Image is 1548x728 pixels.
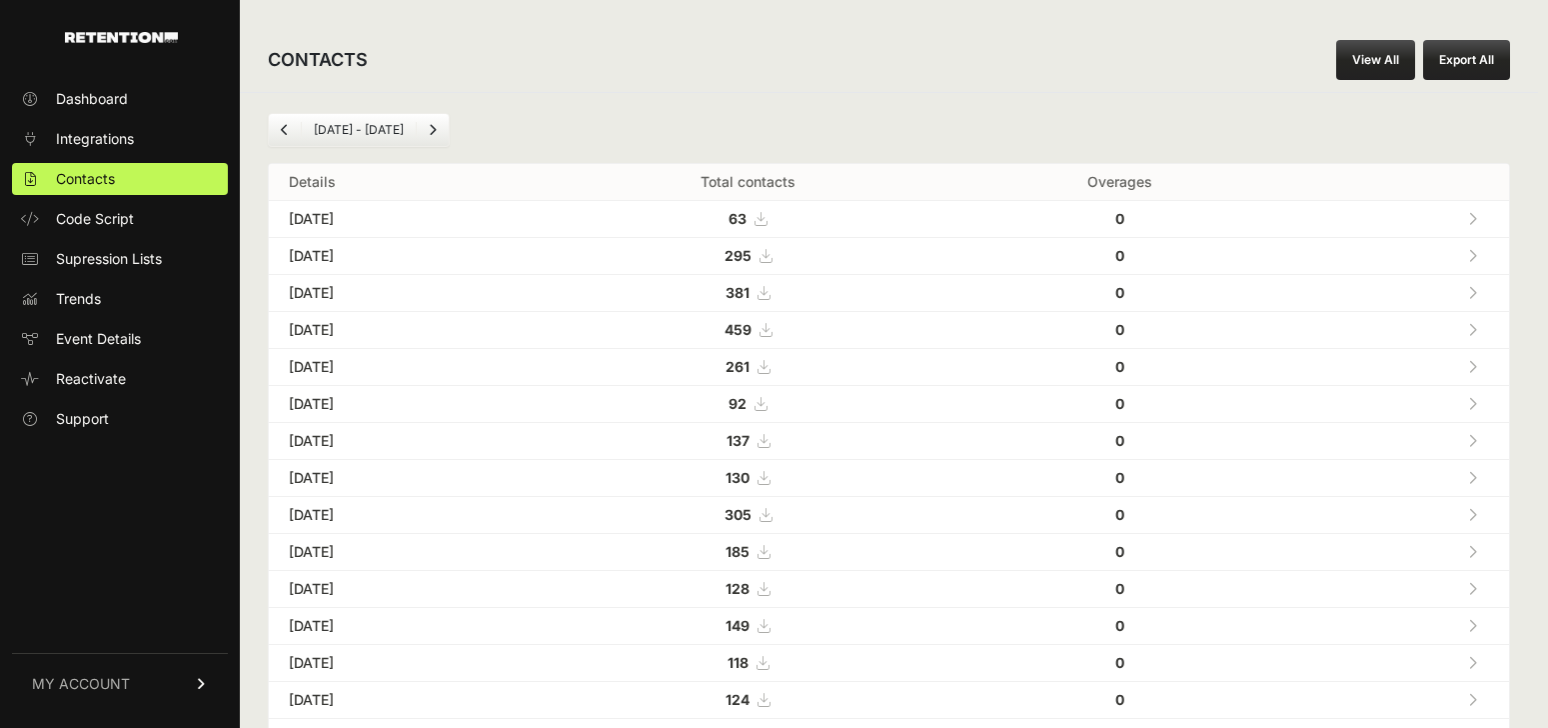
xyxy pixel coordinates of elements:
[269,608,539,645] td: [DATE]
[726,543,750,560] strong: 185
[269,534,539,571] td: [DATE]
[56,409,109,429] span: Support
[725,247,772,264] a: 295
[726,284,750,301] strong: 381
[1115,432,1124,449] strong: 0
[726,358,770,375] a: 261
[1423,40,1510,80] button: Export All
[56,129,134,149] span: Integrations
[725,321,752,338] strong: 459
[269,645,539,682] td: [DATE]
[725,506,752,523] strong: 305
[1115,210,1124,227] strong: 0
[269,423,539,460] td: [DATE]
[269,275,539,312] td: [DATE]
[269,114,301,146] a: Previous
[1115,543,1124,560] strong: 0
[417,114,449,146] a: Next
[32,674,130,694] span: MY ACCOUNT
[1115,284,1124,301] strong: 0
[269,164,539,201] th: Details
[56,329,141,349] span: Event Details
[726,469,750,486] strong: 130
[1115,617,1124,634] strong: 0
[12,123,228,155] a: Integrations
[12,363,228,395] a: Reactivate
[1115,654,1124,671] strong: 0
[12,403,228,435] a: Support
[12,323,228,355] a: Event Details
[301,122,416,138] li: [DATE] - [DATE]
[1115,691,1124,708] strong: 0
[726,469,770,486] a: 130
[12,83,228,115] a: Dashboard
[726,580,770,597] a: 128
[12,203,228,235] a: Code Script
[728,654,769,671] a: 118
[269,312,539,349] td: [DATE]
[269,201,539,238] td: [DATE]
[728,654,749,671] strong: 118
[1115,506,1124,523] strong: 0
[726,617,750,634] strong: 149
[729,210,747,227] strong: 63
[56,169,115,189] span: Contacts
[269,497,539,534] td: [DATE]
[1115,469,1124,486] strong: 0
[726,358,750,375] strong: 261
[56,89,128,109] span: Dashboard
[1115,395,1124,412] strong: 0
[725,247,752,264] strong: 295
[727,432,750,449] strong: 137
[269,682,539,719] td: [DATE]
[1115,358,1124,375] strong: 0
[726,691,770,708] a: 124
[269,349,539,386] td: [DATE]
[729,210,767,227] a: 63
[725,506,772,523] a: 305
[725,321,772,338] a: 459
[12,653,228,714] a: MY ACCOUNT
[726,691,750,708] strong: 124
[726,617,770,634] a: 149
[729,395,747,412] strong: 92
[56,369,126,389] span: Reactivate
[12,163,228,195] a: Contacts
[539,164,957,201] th: Total contacts
[1115,321,1124,338] strong: 0
[726,543,770,560] a: 185
[12,243,228,275] a: Supression Lists
[269,460,539,497] td: [DATE]
[726,284,770,301] a: 381
[269,571,539,608] td: [DATE]
[56,249,162,269] span: Supression Lists
[1336,40,1415,80] a: View All
[269,386,539,423] td: [DATE]
[268,46,368,74] h2: CONTACTS
[729,395,767,412] a: 92
[269,238,539,275] td: [DATE]
[1115,580,1124,597] strong: 0
[727,432,770,449] a: 137
[56,209,134,229] span: Code Script
[726,580,750,597] strong: 128
[12,283,228,315] a: Trends
[957,164,1283,201] th: Overages
[65,32,178,43] img: Retention.com
[1115,247,1124,264] strong: 0
[56,289,101,309] span: Trends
